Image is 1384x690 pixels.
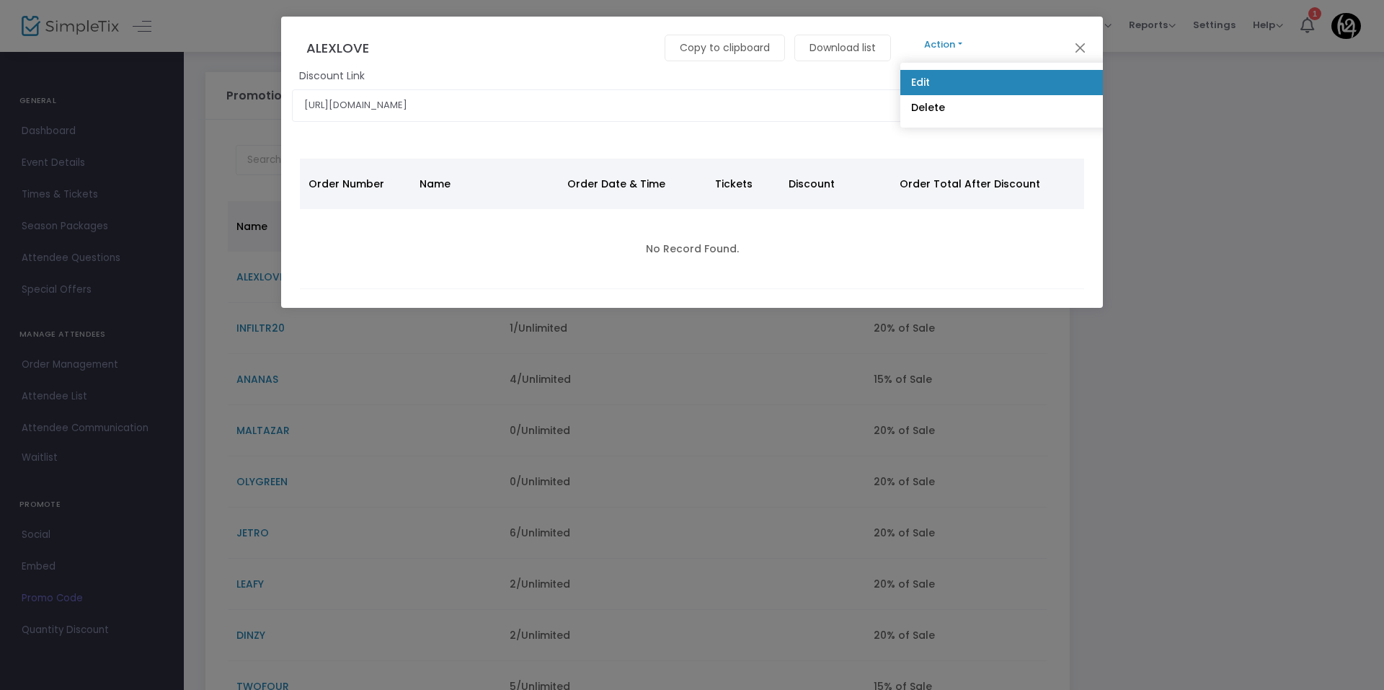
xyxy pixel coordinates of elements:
[420,177,451,191] span: Name
[309,177,384,191] span: Order Number
[309,227,1075,270] div: No Record Found.
[789,177,835,191] span: Discount
[900,37,987,53] button: Action
[306,38,383,58] h4: ALEXLOVE
[299,68,365,84] m-panel-subtitle: Discount Link
[900,177,1040,191] span: Order Total After Discount
[300,159,1084,289] div: Data table
[567,177,665,191] span: Order Date & Time
[715,177,753,191] span: Tickets
[1071,38,1090,57] button: Close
